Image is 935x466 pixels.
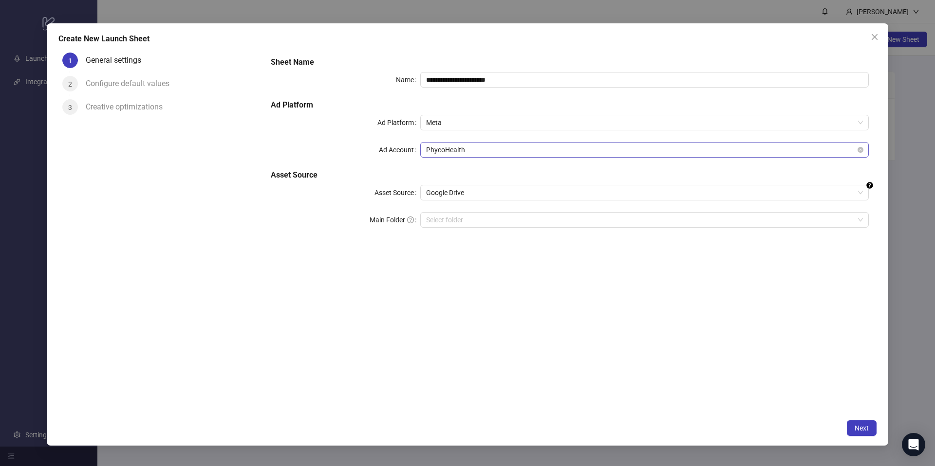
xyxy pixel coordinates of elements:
div: Tooltip anchor [865,181,874,190]
button: Next [847,420,877,436]
div: Open Intercom Messenger [902,433,925,456]
span: Meta [426,115,863,130]
label: Asset Source [374,185,420,200]
span: 2 [68,80,72,88]
h5: Sheet Name [271,56,869,68]
label: Ad Account [379,142,420,158]
span: 1 [68,56,72,64]
input: Name [420,72,869,88]
div: Creative optimizations [86,99,170,115]
h5: Asset Source [271,169,869,181]
span: PhycoHealth [426,143,863,157]
label: Name [396,72,420,88]
span: Next [855,424,869,432]
span: close-circle [858,147,863,153]
div: Create New Launch Sheet [58,33,877,45]
span: close [871,33,879,41]
div: General settings [86,53,149,68]
label: Ad Platform [377,115,420,130]
div: Configure default values [86,76,177,91]
span: question-circle [407,216,414,223]
button: Close [867,29,882,45]
label: Main Folder [370,212,420,228]
span: Google Drive [426,185,863,200]
span: 3 [68,103,72,111]
h5: Ad Platform [271,99,869,111]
